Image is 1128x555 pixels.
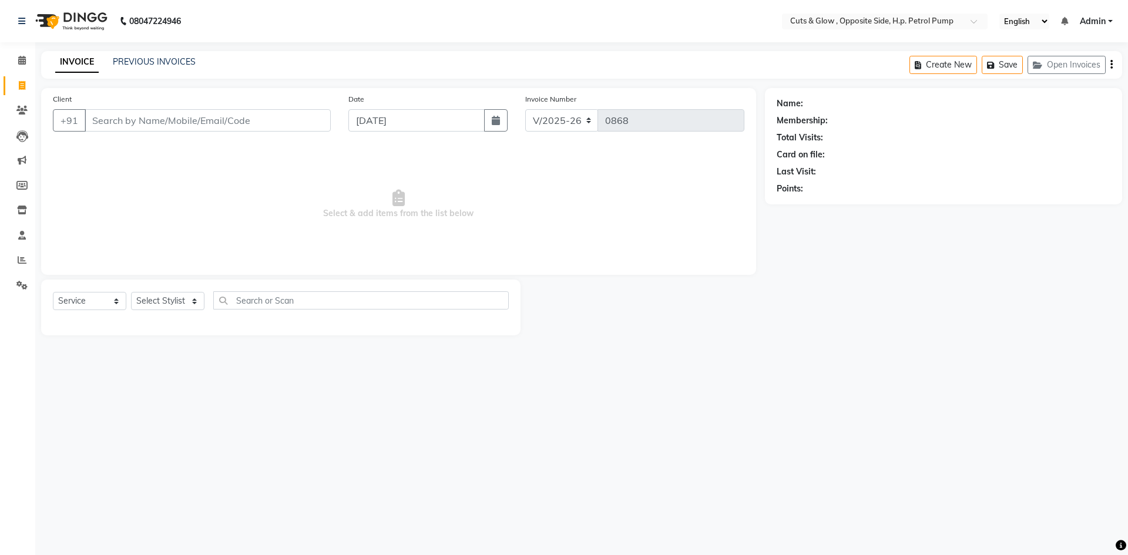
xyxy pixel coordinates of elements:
button: Open Invoices [1028,56,1106,74]
label: Date [348,94,364,105]
button: Save [982,56,1023,74]
div: Name: [777,97,803,110]
button: Create New [909,56,977,74]
span: Select & add items from the list below [53,146,744,263]
input: Search or Scan [213,291,509,310]
input: Search by Name/Mobile/Email/Code [85,109,331,132]
div: Card on file: [777,149,825,161]
label: Client [53,94,72,105]
img: logo [30,5,110,38]
div: Points: [777,183,803,195]
label: Invoice Number [525,94,576,105]
a: INVOICE [55,52,99,73]
div: Membership: [777,115,828,127]
b: 08047224946 [129,5,181,38]
div: Last Visit: [777,166,816,178]
span: Admin [1080,15,1106,28]
button: +91 [53,109,86,132]
a: PREVIOUS INVOICES [113,56,196,67]
div: Total Visits: [777,132,823,144]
